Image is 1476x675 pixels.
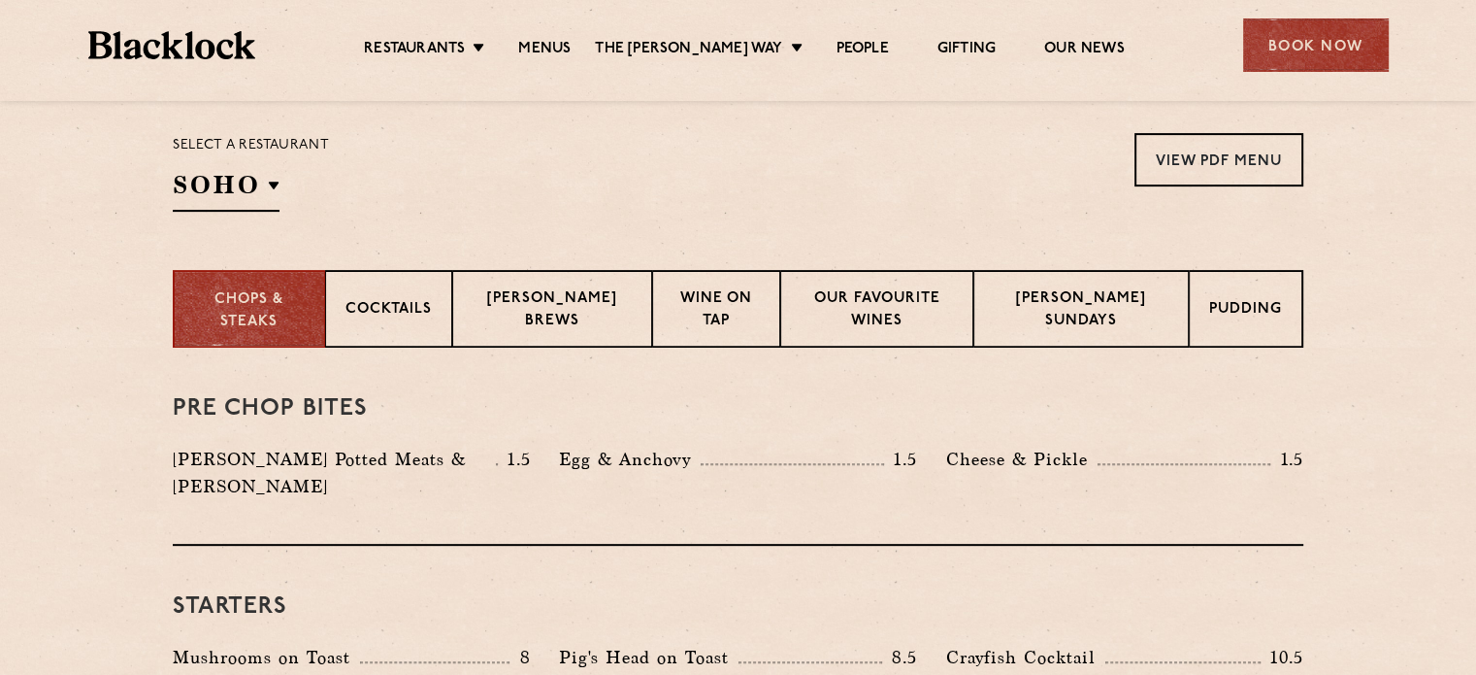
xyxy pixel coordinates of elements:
[173,396,1303,422] h3: Pre Chop Bites
[518,40,571,61] a: Menus
[173,168,279,212] h2: SOHO
[937,40,996,61] a: Gifting
[672,288,759,334] p: Wine on Tap
[994,288,1168,334] p: [PERSON_NAME] Sundays
[173,446,496,500] p: [PERSON_NAME] Potted Meats & [PERSON_NAME]
[473,288,632,334] p: [PERSON_NAME] Brews
[509,645,530,670] p: 8
[559,644,738,671] p: Pig's Head on Toast
[946,644,1105,671] p: Crayfish Cocktail
[1243,18,1389,72] div: Book Now
[595,40,782,61] a: The [PERSON_NAME] Way
[1270,447,1303,472] p: 1.5
[884,447,917,472] p: 1.5
[1261,645,1303,670] p: 10.5
[88,31,256,59] img: BL_Textured_Logo-footer-cropped.svg
[1044,40,1125,61] a: Our News
[559,446,701,473] p: Egg & Anchovy
[882,645,917,670] p: 8.5
[194,289,305,333] p: Chops & Steaks
[498,447,531,472] p: 1.5
[173,644,360,671] p: Mushrooms on Toast
[1134,133,1303,186] a: View PDF Menu
[364,40,465,61] a: Restaurants
[173,594,1303,620] h3: Starters
[801,288,954,334] p: Our favourite wines
[946,446,1098,473] p: Cheese & Pickle
[345,299,432,323] p: Cocktails
[836,40,889,61] a: People
[173,133,329,158] p: Select a restaurant
[1209,299,1282,323] p: Pudding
